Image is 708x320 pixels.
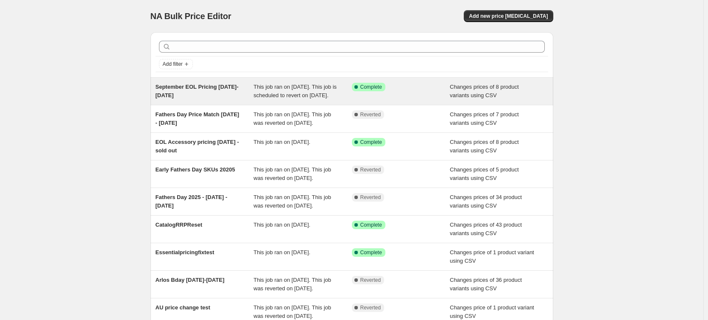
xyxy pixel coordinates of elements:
span: Changes prices of 34 product variants using CSV [450,194,522,209]
span: Changes price of 1 product variant using CSV [450,249,534,264]
span: Add new price [MEDICAL_DATA] [469,13,548,20]
span: This job ran on [DATE]. This job was reverted on [DATE]. [254,194,331,209]
span: This job ran on [DATE]. This job was reverted on [DATE]. [254,304,331,319]
span: CatalogRRPReset [156,222,203,228]
span: Changes prices of 5 product variants using CSV [450,166,519,181]
span: Fathers Day 2025 - [DATE] - [DATE] [156,194,228,209]
span: NA Bulk Price Editor [151,11,231,21]
span: Changes prices of 8 product variants using CSV [450,139,519,154]
span: Essentialpricingfixtest [156,249,215,255]
span: Changes price of 1 product variant using CSV [450,304,534,319]
span: Reverted [360,111,381,118]
span: September EOL Pricing [DATE]-[DATE] [156,84,239,98]
span: Reverted [360,194,381,201]
span: This job ran on [DATE]. This job was reverted on [DATE]. [254,111,331,126]
span: Arlos Bday [DATE]-[DATE] [156,277,225,283]
span: EOL Accessory pricing [DATE] - sold out [156,139,239,154]
span: Complete [360,139,382,146]
span: Changes prices of 36 product variants using CSV [450,277,522,292]
span: This job ran on [DATE]. [254,249,310,255]
span: Complete [360,249,382,256]
button: Add filter [159,59,193,69]
span: Reverted [360,166,381,173]
span: Reverted [360,277,381,284]
span: This job ran on [DATE]. This job was reverted on [DATE]. [254,166,331,181]
span: Early Fathers Day SKUs 20205 [156,166,235,173]
span: This job ran on [DATE]. This job is scheduled to revert on [DATE]. [254,84,337,98]
span: Complete [360,84,382,90]
span: This job ran on [DATE]. This job was reverted on [DATE]. [254,277,331,292]
span: Changes prices of 8 product variants using CSV [450,84,519,98]
span: This job ran on [DATE]. [254,139,310,145]
span: This job ran on [DATE]. [254,222,310,228]
span: Complete [360,222,382,228]
span: Changes prices of 43 product variants using CSV [450,222,522,236]
span: Fathers Day Price Match [DATE] - [DATE] [156,111,240,126]
span: AU price change test [156,304,210,311]
span: Add filter [163,61,183,67]
span: Reverted [360,304,381,311]
button: Add new price [MEDICAL_DATA] [464,10,553,22]
span: Changes prices of 7 product variants using CSV [450,111,519,126]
